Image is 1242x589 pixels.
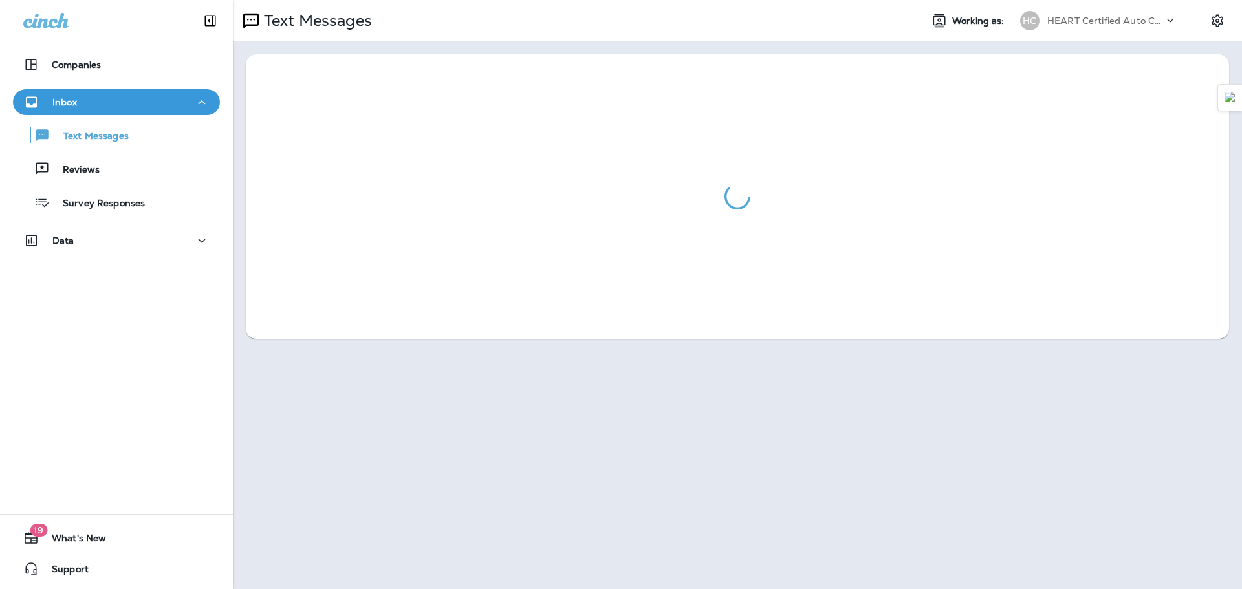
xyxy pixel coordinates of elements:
[13,89,220,115] button: Inbox
[1047,16,1164,26] p: HEART Certified Auto Care
[50,164,100,177] p: Reviews
[1225,92,1236,103] img: Detect Auto
[13,122,220,149] button: Text Messages
[13,52,220,78] button: Companies
[13,228,220,253] button: Data
[13,189,220,216] button: Survey Responses
[13,525,220,551] button: 19What's New
[50,198,145,210] p: Survey Responses
[192,8,228,34] button: Collapse Sidebar
[952,16,1007,27] span: Working as:
[39,564,89,579] span: Support
[39,533,106,548] span: What's New
[13,155,220,182] button: Reviews
[13,556,220,582] button: Support
[259,11,372,30] p: Text Messages
[1206,9,1229,32] button: Settings
[52,59,101,70] p: Companies
[1020,11,1040,30] div: HC
[50,131,129,143] p: Text Messages
[52,235,74,246] p: Data
[30,524,47,537] span: 19
[52,97,77,107] p: Inbox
